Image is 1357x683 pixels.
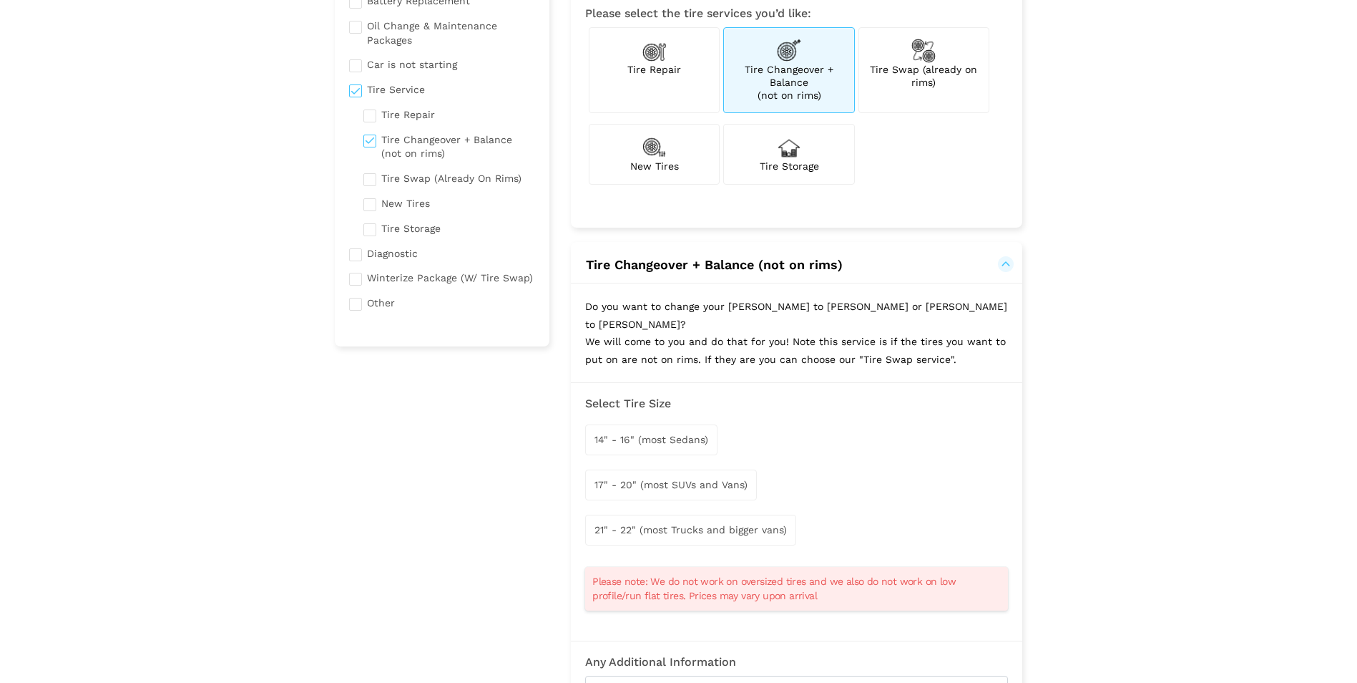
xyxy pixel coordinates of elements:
span: Please note: We do not work on oversized tires and we also do not work on low profile/run flat ti... [592,574,983,603]
span: Tire Changeover + Balance (not on rims) [586,257,843,272]
h3: Select Tire Size [585,397,1008,410]
span: New Tires [630,160,679,172]
h3: Please select the tire services you’d like: [585,7,1008,20]
h3: Any Additional Information [585,656,1008,669]
span: Tire Swap (already on rims) [870,64,977,88]
button: Tire Changeover + Balance (not on rims) [585,256,1008,273]
span: 14" - 16" (most Sedans) [594,434,708,445]
span: 21" - 22" (most Trucks and bigger vans) [594,524,787,536]
span: 17" - 20" (most SUVs and Vans) [594,479,748,490]
span: Tire Repair [627,64,681,75]
span: Tire Storage [760,160,819,172]
span: Tire Changeover + Balance (not on rims) [745,64,833,101]
p: Do you want to change your [PERSON_NAME] to [PERSON_NAME] or [PERSON_NAME] to [PERSON_NAME]? We w... [571,284,1022,382]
